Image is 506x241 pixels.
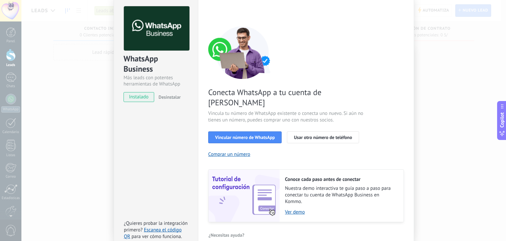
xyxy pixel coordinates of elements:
[124,92,154,102] span: instalado
[215,135,275,140] span: Vincular número de WhatsApp
[208,26,277,79] img: connect number
[124,53,188,75] div: WhatsApp Business
[131,233,182,240] span: para ver cómo funciona.
[208,131,282,143] button: Vincular número de WhatsApp
[287,131,359,143] button: Usar otro número de teléfono
[208,87,365,108] span: Conecta WhatsApp a tu cuenta de [PERSON_NAME]
[208,230,245,240] button: ¿Necesitas ayuda?
[158,94,181,100] span: Desinstalar
[285,209,397,215] a: Ver demo
[285,185,397,205] span: Nuestra demo interactiva te guía paso a paso para conectar tu cuenta de WhatsApp Business en Kommo.
[285,176,397,183] h2: Conoce cada paso antes de conectar
[124,75,188,87] div: Más leads con potentes herramientas de WhatsApp
[208,151,250,157] button: Comprar un número
[294,135,352,140] span: Usar otro número de teléfono
[124,227,182,240] a: Escanea el código QR
[209,233,244,237] span: ¿Necesitas ayuda?
[124,220,188,233] span: ¿Quieres probar la integración primero?
[499,113,505,128] span: Copilot
[124,6,189,51] img: logo_main.png
[156,92,181,102] button: Desinstalar
[208,110,365,123] span: Vincula tu número de WhatsApp existente o conecta uno nuevo. Si aún no tienes un número, puedes c...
